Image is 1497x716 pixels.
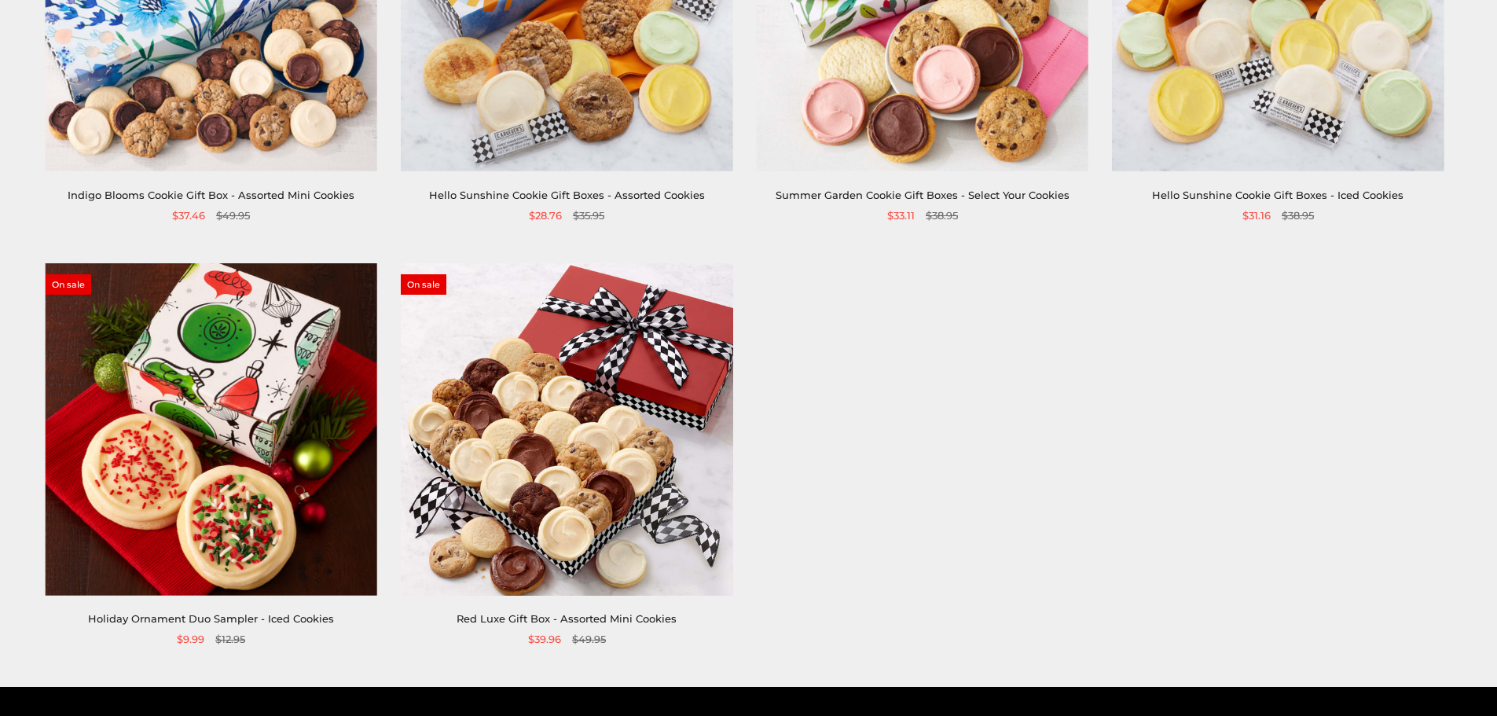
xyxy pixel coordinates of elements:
a: Holiday Ornament Duo Sampler - Iced Cookies [88,612,334,625]
span: $49.95 [572,631,606,648]
a: Hello Sunshine Cookie Gift Boxes - Iced Cookies [1152,189,1403,201]
a: Summer Garden Cookie Gift Boxes - Select Your Cookies [776,189,1070,201]
span: $37.46 [172,207,205,224]
span: $33.11 [887,207,915,224]
span: $12.95 [215,631,245,648]
span: $39.96 [528,631,561,648]
span: $49.95 [216,207,250,224]
span: On sale [401,274,446,295]
span: $35.95 [573,207,604,224]
span: $28.76 [529,207,562,224]
span: $38.95 [1282,207,1314,224]
span: On sale [46,274,91,295]
a: Hello Sunshine Cookie Gift Boxes - Assorted Cookies [429,189,705,201]
img: Holiday Ornament Duo Sampler - Iced Cookies [46,263,377,595]
span: $38.95 [926,207,958,224]
img: Red Luxe Gift Box - Assorted Mini Cookies [401,263,732,595]
a: Red Luxe Gift Box - Assorted Mini Cookies [457,612,677,625]
span: $9.99 [177,631,204,648]
span: $31.16 [1242,207,1271,224]
a: Indigo Blooms Cookie Gift Box - Assorted Mini Cookies [68,189,354,201]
